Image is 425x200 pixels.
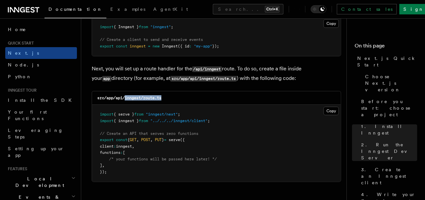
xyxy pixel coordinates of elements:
a: Python [5,71,77,82]
span: Your first Functions [8,109,47,121]
span: Quick start [5,41,34,46]
span: 3. Create an Inngest client [361,166,417,186]
a: Your first Functions [5,106,77,124]
span: , [150,137,153,142]
a: Leveraging Steps [5,124,77,143]
span: ; [208,118,210,123]
span: Inngest tour [5,88,37,93]
span: : [120,150,123,155]
span: Install the SDK [8,98,76,103]
span: = [164,137,166,142]
span: // Create a client to send and receive events [100,37,203,42]
a: 2. Run the Inngest Dev Server [359,139,417,164]
span: const [116,137,127,142]
span: // Create an API that serves zero functions [100,131,198,136]
span: const [116,44,127,48]
code: /api/inngest [192,66,222,72]
span: functions [100,150,120,155]
span: PUT [155,137,162,142]
span: { serve } [114,112,134,117]
span: }); [212,44,219,48]
span: Local Development [5,175,71,189]
span: GET [130,137,137,142]
span: Before you start: choose a project [361,98,417,118]
a: 1. Install Inngest [359,120,417,139]
h4: On this page [355,42,417,52]
a: 3. Create an Inngest client [359,164,417,189]
span: /* your functions will be passed here later! */ [109,157,217,161]
span: Documentation [48,7,102,12]
span: export [100,44,114,48]
span: , [132,144,134,149]
span: serve [169,137,180,142]
span: [ [123,150,125,155]
a: Install the SDK [5,94,77,106]
span: 2. Run the Inngest Dev Server [361,141,417,161]
code: src/app/api/inngest/route.ts [170,76,237,82]
span: , [137,137,139,142]
span: ; [171,25,173,29]
span: import [100,112,114,117]
span: Python [8,74,32,79]
kbd: Ctrl+K [265,6,280,12]
button: Copy [323,19,339,28]
span: ] [100,163,102,168]
span: Node.js [8,62,39,67]
a: Node.js [5,59,77,71]
p: Next, you will set up a route handler for the route. To do so, create a file inside your director... [92,64,341,83]
span: ({ id [178,44,189,48]
span: "inngest" [150,25,171,29]
span: , [102,163,104,168]
span: "my-app" [194,44,212,48]
span: } [162,137,164,142]
span: inngest [116,144,132,149]
span: export [100,137,114,142]
span: import [100,118,114,123]
span: "../../../inngest/client" [150,118,208,123]
span: "inngest/next" [146,112,178,117]
span: ({ [180,137,185,142]
span: ; [178,112,180,117]
span: POST [141,137,150,142]
span: { inngest } [114,118,139,123]
span: new [153,44,159,48]
span: Choose Next.js version [365,73,417,93]
a: Next.js Quick Start [355,52,417,71]
span: import [100,25,114,29]
a: Home [5,24,77,35]
a: AgentKit [149,2,192,18]
span: Inngest [162,44,178,48]
span: AgentKit [153,7,188,12]
a: Documentation [45,2,106,18]
button: Copy [323,107,339,115]
button: Search...Ctrl+K [213,4,284,14]
span: Examples [110,7,145,12]
span: inngest [130,44,146,48]
span: }); [100,170,107,174]
span: : [189,44,192,48]
span: { Inngest } [114,25,139,29]
a: Examples [106,2,149,18]
span: Home [8,26,26,33]
a: Choose Next.js version [362,71,417,96]
span: Leveraging Steps [8,128,63,139]
button: Toggle dark mode [311,5,326,13]
span: 1. Install Inngest [361,123,417,136]
span: client [100,144,114,149]
a: Before you start: choose a project [359,96,417,120]
span: = [148,44,150,48]
span: Features [5,166,27,172]
span: from [139,118,148,123]
span: Setting up your app [8,146,64,158]
button: Local Development [5,173,77,191]
span: Next.js [8,50,39,56]
a: Next.js [5,47,77,59]
span: from [139,25,148,29]
span: from [134,112,143,117]
a: Setting up your app [5,143,77,161]
a: Contact sales [337,4,397,14]
code: src/app/api/inngest/route.ts [97,96,161,100]
span: { [127,137,130,142]
span: : [114,144,116,149]
span: Next.js Quick Start [357,55,417,68]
